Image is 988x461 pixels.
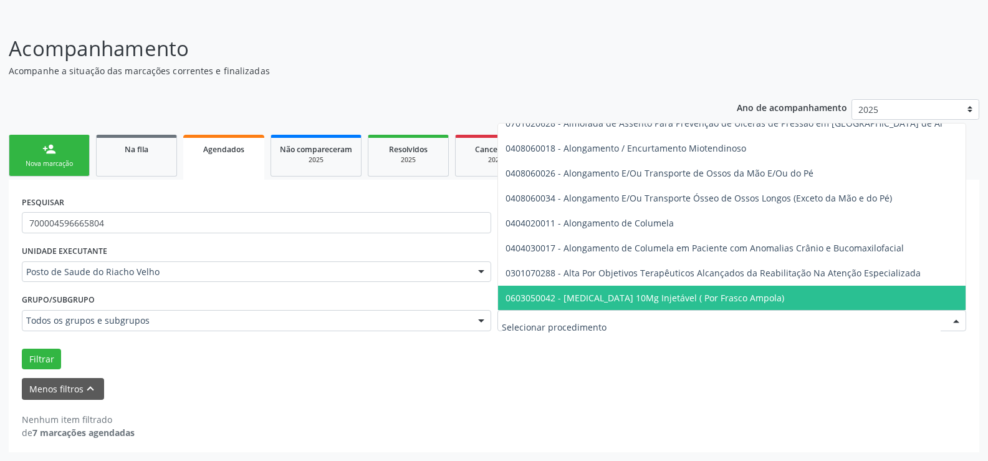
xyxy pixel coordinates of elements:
p: Acompanhe a situação das marcações correntes e finalizadas [9,64,688,77]
strong: 7 marcações agendadas [32,427,135,439]
label: Grupo/Subgrupo [22,291,95,310]
label: PESQUISAR [22,193,64,212]
span: 0404020011 - Alongamento de Columela [506,217,674,229]
span: 0701020628 - Almofada de Assento Para Prevenção de Úlceras de Pressão em [GEOGRAPHIC_DATA] de Ar [506,117,944,129]
div: person_add [42,142,56,156]
span: Todos os grupos e subgrupos [26,314,466,327]
span: 0408060026 - Alongamento E/Ou Transporte de Ossos da Mão E/Ou do Pé [506,167,813,179]
label: UNIDADE EXECUTANTE [22,242,107,261]
span: Resolvidos [389,144,428,155]
div: 2025 [280,155,352,165]
span: 0404030017 - Alongamento de Columela em Paciente com Anomalias Crânio e Bucomaxilofacial [506,242,904,254]
input: Nome, CNS [22,212,491,233]
div: 2025 [464,155,527,165]
div: Nenhum item filtrado [22,413,135,426]
div: Nova marcação [18,159,80,168]
span: Agendados [203,144,244,155]
span: 0408060034 - Alongamento E/Ou Transporte Ósseo de Ossos Longos (Exceto da Mão e do Pé) [506,192,892,204]
p: Acompanhamento [9,33,688,64]
span: Cancelados [475,144,517,155]
button: Menos filtroskeyboard_arrow_up [22,378,104,400]
span: Na fila [125,144,148,155]
div: 2025 [377,155,439,165]
span: Posto de Saude do Riacho Velho [26,266,466,278]
span: 0603050042 - [MEDICAL_DATA] 10Mg Injetável ( Por Frasco Ampola) [506,292,784,304]
div: de [22,426,135,439]
span: 0408060018 - Alongamento / Encurtamento Miotendinoso [506,142,746,154]
input: Selecionar procedimento [502,314,941,339]
span: Não compareceram [280,144,352,155]
span: 0301070288 - Alta Por Objetivos Terapêuticos Alcançados da Reabilitação Na Atenção Especializada [506,267,921,279]
button: Filtrar [22,349,61,370]
i: keyboard_arrow_up [84,382,97,395]
p: Ano de acompanhamento [737,99,847,115]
